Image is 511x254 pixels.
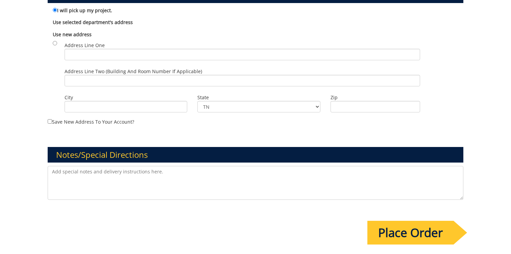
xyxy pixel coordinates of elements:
[53,19,133,25] b: Use selected department's address
[65,42,420,60] label: Address Line One
[48,147,463,163] h3: Notes/Special Directions
[65,94,187,101] label: City
[53,8,57,12] input: I will pick up my project.
[65,49,420,60] input: Address Line One
[65,101,187,112] input: City
[331,94,420,101] label: Zip
[53,31,92,38] b: Use new address
[53,6,112,14] label: I will pick up my project.
[48,119,52,124] input: Save new address to your account?
[367,221,454,245] input: Place Order
[197,94,320,101] label: State
[65,75,420,86] input: Address Line Two (Building and Room Number if applicable)
[65,68,420,86] label: Address Line Two (Building and Room Number if applicable)
[331,101,420,112] input: Zip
